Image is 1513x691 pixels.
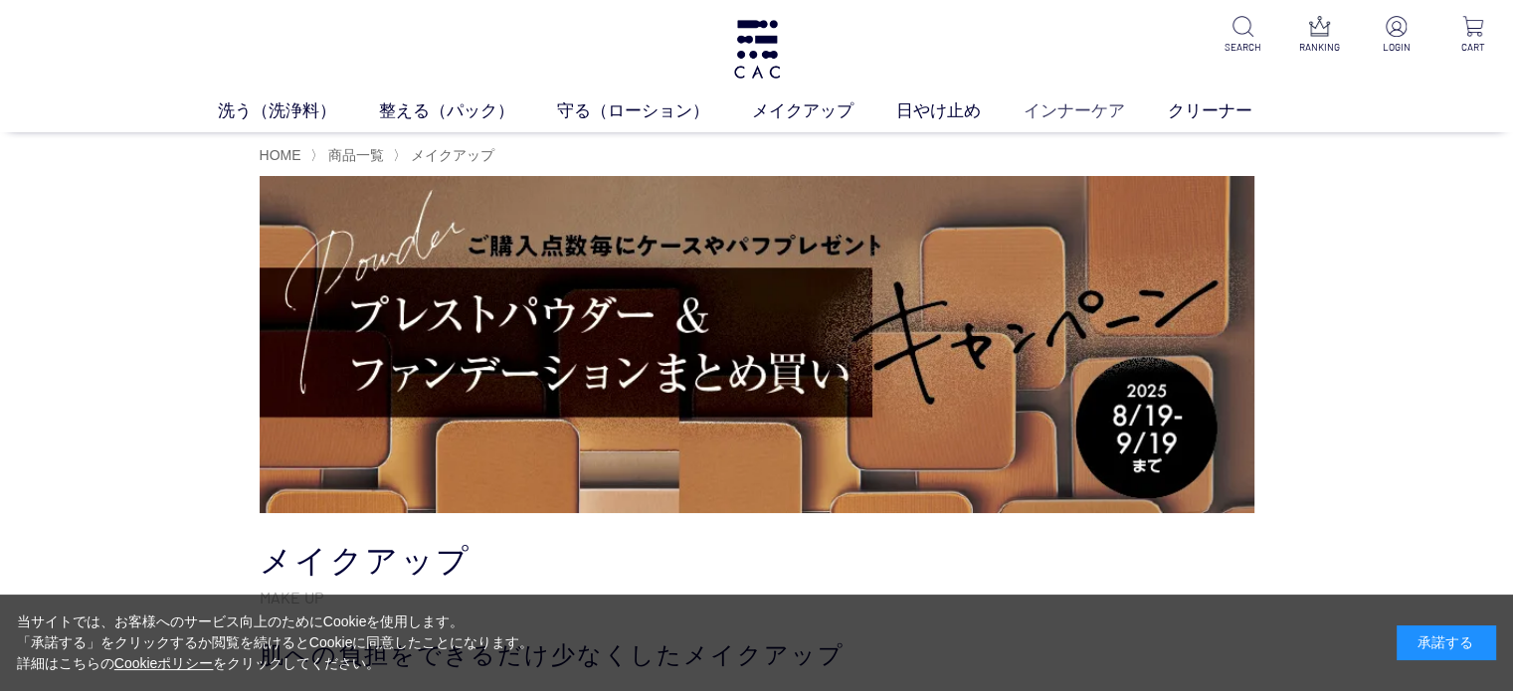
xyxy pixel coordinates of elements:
a: 守る（ローション） [557,98,752,124]
p: RANKING [1295,40,1344,55]
a: SEARCH [1219,16,1267,55]
a: 商品一覧 [324,147,384,163]
span: メイクアップ [411,147,494,163]
a: メイクアップ [752,98,896,124]
a: クリーナー [1168,98,1295,124]
a: 整える（パック） [379,98,557,124]
a: Cookieポリシー [114,655,214,671]
div: 承諾する [1397,625,1496,660]
li: 〉 [310,146,389,165]
a: 洗う（洗浄料） [218,98,379,124]
a: インナーケア [1024,98,1168,124]
a: HOME [260,147,301,163]
a: RANKING [1295,16,1344,55]
p: CART [1448,40,1497,55]
p: LOGIN [1372,40,1420,55]
div: 当サイトでは、お客様へのサービス向上のためにCookieを使用します。 「承諾する」をクリックするか閲覧を続けるとCookieに同意したことになります。 詳細はこちらの をクリックしてください。 [17,611,534,674]
span: 商品一覧 [328,147,384,163]
a: CART [1448,16,1497,55]
p: MAKE UP [260,587,1254,607]
p: SEARCH [1219,40,1267,55]
a: メイクアップ [407,147,494,163]
h1: メイクアップ [260,540,1254,583]
a: 日やけ止め [896,98,1024,124]
a: LOGIN [1372,16,1420,55]
img: logo [731,20,783,79]
li: 〉 [393,146,499,165]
